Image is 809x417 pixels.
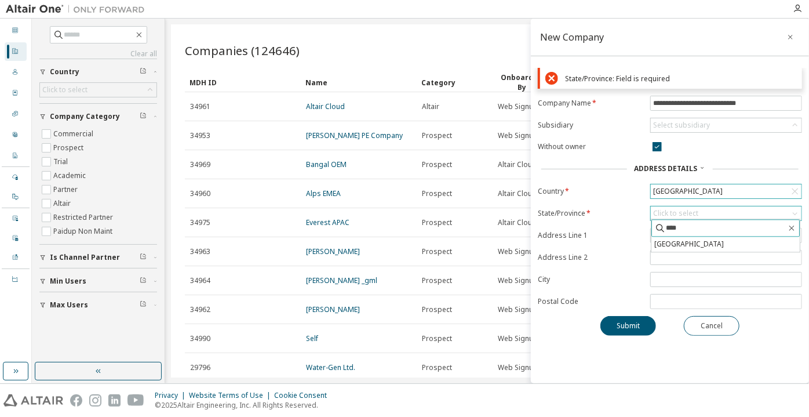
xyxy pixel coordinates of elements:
span: Prospect [422,276,452,285]
span: Clear filter [140,112,147,121]
span: Prospect [422,247,452,256]
div: Units Usage BI [5,270,27,289]
span: Min Users [50,277,86,286]
div: Company Events [5,229,27,248]
span: Web Signup [498,102,538,111]
label: Altair [53,197,73,211]
div: Dashboard [5,21,27,40]
a: Water-Gen Ltd. [306,362,355,372]
div: Click to select [653,209,698,218]
a: Bangal OEM [306,159,347,169]
span: Altair Cloud [498,160,537,169]
span: Clear filter [140,67,147,77]
span: Prospect [422,363,452,372]
div: [GEOGRAPHIC_DATA] [651,185,724,198]
span: 34960 [190,189,210,198]
a: [PERSON_NAME] [306,246,360,256]
span: Is Channel Partner [50,253,120,262]
span: Clear filter [140,300,147,310]
div: Orders [5,84,27,103]
a: Clear all [39,49,157,59]
div: Users [5,63,27,82]
button: Is Channel Partner [39,245,157,270]
span: Companies (124646) [185,42,300,59]
span: Prospect [422,305,452,314]
a: [PERSON_NAME] _gml [306,275,377,285]
label: Prospect [53,141,86,155]
div: Privacy [155,391,189,400]
span: Altair [422,102,439,111]
span: Web Signup [498,334,538,343]
img: facebook.svg [70,394,82,407]
span: 29796 [190,363,210,372]
span: Country [50,67,79,77]
span: 34963 [190,247,210,256]
span: Company Category [50,112,120,121]
label: Postal Code [538,297,643,306]
div: Onboarded By [497,72,546,92]
a: Self [306,333,318,343]
div: Click to select [40,83,156,97]
a: Altair Cloud [306,101,345,111]
img: Altair One [6,3,151,15]
label: Address Line 1 [538,231,643,240]
button: Min Users [39,269,157,294]
span: Prospect [422,131,452,140]
div: Name [305,73,412,92]
span: 34975 [190,218,210,227]
span: 34962 [190,305,210,314]
img: youtube.svg [127,394,144,407]
label: Address Line 2 [538,253,643,262]
div: User Events [5,209,27,228]
li: [GEOGRAPHIC_DATA] [651,237,800,252]
div: Company Profile [5,147,27,165]
span: Web Signup [498,131,538,140]
div: Product Downloads [5,249,27,267]
span: 34990 [190,334,210,343]
span: Prospect [422,218,452,227]
label: Paidup Non Maint [53,224,115,238]
label: Company Name [538,99,643,108]
div: MDH ID [190,73,296,92]
button: Company Category [39,104,157,129]
div: Managed [5,168,27,187]
label: Trial [53,155,70,169]
div: Category [421,73,488,92]
div: State/Province: Field is required [565,74,797,83]
div: Cookie Consent [274,391,334,400]
label: State/Province [538,209,643,218]
a: Everest APAC [306,217,349,227]
button: Submit [600,316,656,336]
label: Academic [53,169,88,183]
span: Altair Cloud [498,189,537,198]
span: Prospect [422,189,452,198]
span: Web Signup [498,276,538,285]
a: [PERSON_NAME] [306,304,360,314]
span: Prospect [422,334,452,343]
button: Cancel [684,316,739,336]
span: Altair Cloud [498,218,537,227]
label: Without owner [538,142,643,151]
a: Alps EMEA [306,188,341,198]
label: Partner [53,183,80,197]
button: Max Users [39,292,157,318]
span: Clear filter [140,253,147,262]
button: Country [39,59,157,85]
div: Website Terms of Use [189,391,274,400]
span: Address Details [634,164,697,173]
div: Click to select [42,85,88,95]
label: City [538,275,643,284]
span: Clear filter [140,277,147,286]
span: 34969 [190,160,210,169]
div: On Prem [5,188,27,206]
span: Web Signup [498,363,538,372]
div: Companies [5,42,27,61]
div: Click to select [651,206,801,220]
img: linkedin.svg [108,394,121,407]
a: [PERSON_NAME] PE Company [306,130,403,140]
label: Restricted Partner [53,211,115,224]
label: Subsidiary [538,121,643,130]
span: 34953 [190,131,210,140]
span: 34961 [190,102,210,111]
span: Max Users [50,300,88,310]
